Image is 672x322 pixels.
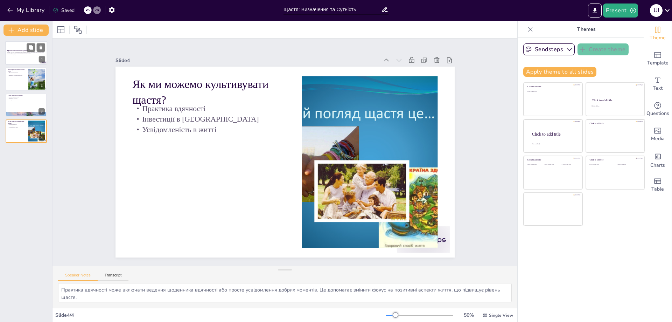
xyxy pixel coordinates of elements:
div: Add charts and graphs [644,147,672,172]
div: 3 [38,108,45,115]
p: Основні теорії щастя [8,73,26,75]
button: U I [650,4,663,18]
button: Create theme [577,43,629,55]
span: Questions [646,110,669,117]
div: Add images, graphics, shapes or video [644,122,672,147]
input: Insert title [283,5,381,15]
p: Практика вдячності [236,156,263,309]
div: 1 [5,41,47,65]
button: Apply theme to all slides [523,67,596,77]
button: My Library [5,5,48,16]
div: 4 [38,135,45,141]
span: Text [653,84,663,92]
button: Transcript [98,273,129,281]
div: Add ready made slides [644,46,672,71]
button: Sendsteps [523,43,575,55]
div: Click to add text [562,164,577,166]
p: Важливість стосунків [8,98,45,99]
span: Template [647,59,668,67]
div: Click to add text [590,164,612,166]
p: Generated with [URL] [7,54,45,56]
p: Ключові елементи щастя [8,96,45,98]
div: Click to add title [527,85,577,88]
span: Charts [650,162,665,169]
div: 2 [38,82,45,89]
textarea: Практика вдячності може включати ведення щоденника вдячності або просте усвідомлення добрих момен... [58,283,512,302]
p: Як ми можемо культивувати щастя? [8,121,26,124]
p: Різні погляди на щастя [8,72,26,73]
p: Усвідомленість в житті [257,154,284,307]
div: Change the overall theme [644,21,672,46]
p: Інвестиції в [GEOGRAPHIC_DATA] [247,155,273,308]
div: Saved [53,7,75,14]
div: Click to add title [590,159,640,161]
button: Duplicate Slide [27,43,35,52]
button: Add slide [3,25,49,36]
div: U I [650,4,663,17]
div: Slide 4 / 4 [55,312,386,318]
button: Speaker Notes [58,273,98,281]
div: 3 [6,94,47,117]
p: З чого складається щастя? [8,95,45,97]
div: Click to add text [617,164,639,166]
div: Click to add text [591,105,638,107]
div: Click to add text [545,164,560,166]
p: Щастя — це одне з найглибших і найбажаніших людських переживань. Ми дослідимо його складові, філо... [7,52,45,54]
div: Click to add text [527,91,577,93]
p: Практика вдячності [8,124,26,125]
strong: Щастя: Визначення та Сутність [7,50,28,51]
p: Філософські та психологічні теорії [8,69,26,73]
p: Як ми можемо культивувати щастя? [209,157,257,312]
button: Export to PowerPoint [588,4,602,18]
div: Add text boxes [644,71,672,97]
div: Click to add body [532,143,576,144]
p: Усвідомленість в житті [8,126,26,128]
div: 50 % [460,312,477,318]
span: Media [651,135,665,143]
div: Layout [55,24,66,35]
div: Click to add title [590,122,640,125]
span: Table [651,185,664,193]
div: 2 [6,67,47,90]
button: Delete Slide [37,43,45,52]
div: Add a table [644,172,672,198]
span: Theme [650,34,666,42]
p: Themes [536,21,637,38]
div: Click to add title [527,159,577,161]
p: Роль вдячності [8,99,45,101]
div: Click to add title [532,131,577,136]
div: Get real-time input from your audience [644,97,672,122]
div: 4 [6,119,47,143]
button: Present [603,4,638,18]
span: Position [74,26,82,34]
div: Click to add text [527,164,543,166]
div: Click to add title [592,98,638,102]
p: Інвестиції в [GEOGRAPHIC_DATA] [8,125,26,127]
p: Важливість позитивної психології [8,74,26,76]
span: Single View [489,313,513,318]
div: 1 [39,56,45,63]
